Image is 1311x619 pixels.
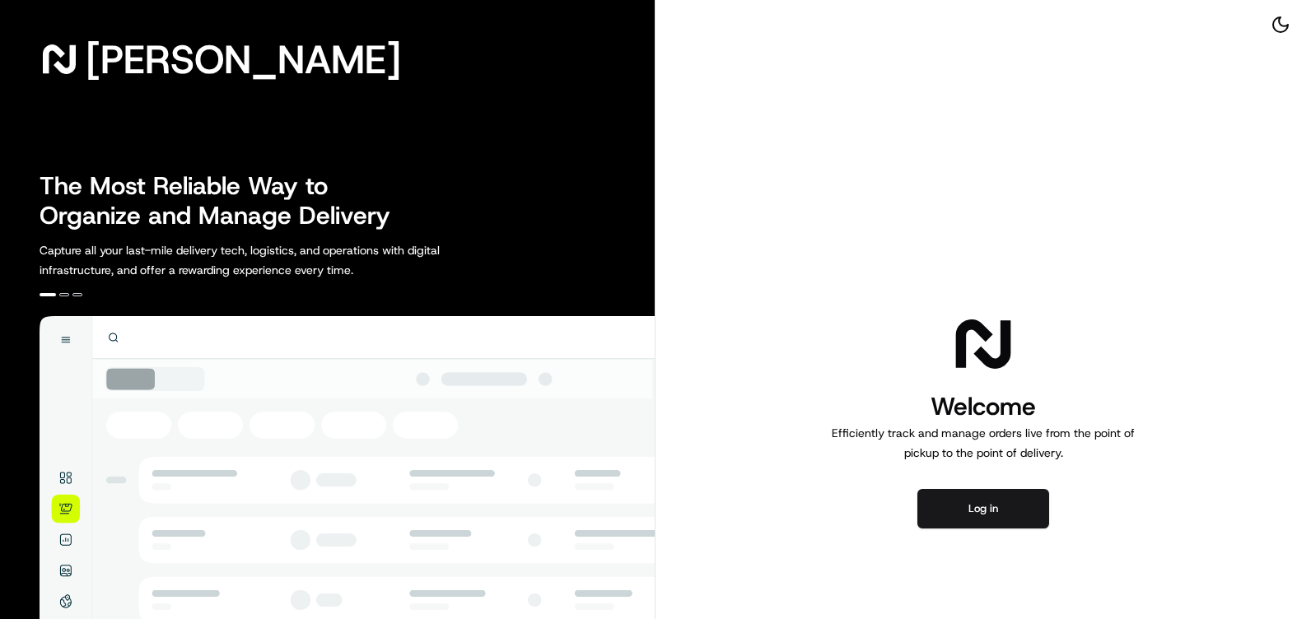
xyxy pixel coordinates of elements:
h1: Welcome [825,390,1141,423]
p: Capture all your last-mile delivery tech, logistics, and operations with digital infrastructure, ... [40,240,514,280]
span: [PERSON_NAME] [86,43,401,76]
button: Log in [917,489,1049,528]
h2: The Most Reliable Way to Organize and Manage Delivery [40,171,408,230]
p: Efficiently track and manage orders live from the point of pickup to the point of delivery. [825,423,1141,463]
